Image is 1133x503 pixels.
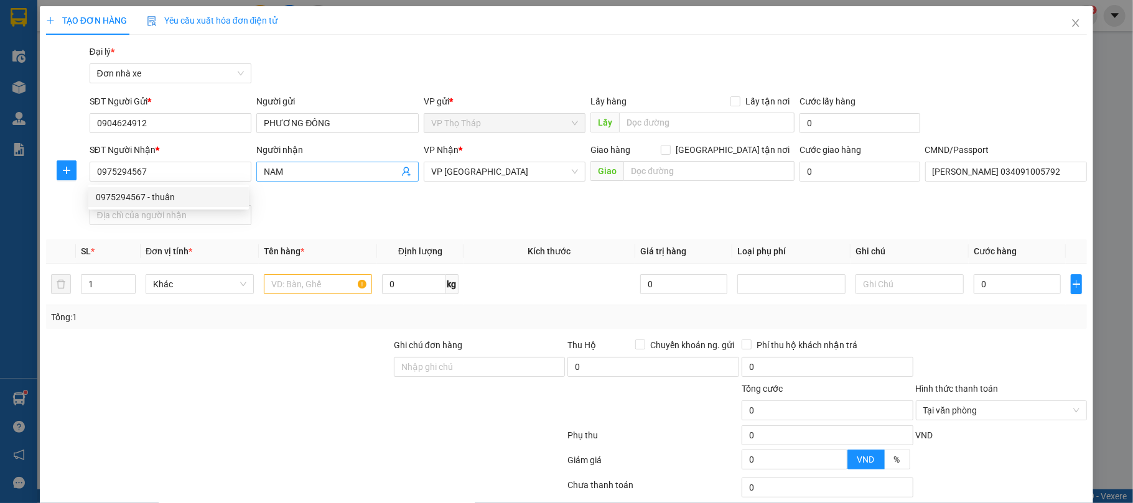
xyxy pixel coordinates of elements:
[116,46,520,62] li: Hotline: 19001155
[640,246,686,256] span: Giá trị hàng
[1071,279,1082,289] span: plus
[153,275,246,293] span: Khác
[16,16,78,78] img: logo.jpg
[90,143,252,157] div: SĐT Người Nhận
[645,338,739,352] span: Chuyển khoản ng. gửi
[923,401,1080,420] span: Tại văn phòng
[46,16,55,25] span: plus
[256,143,419,157] div: Người nhận
[528,246,571,256] span: Kích thước
[424,95,586,108] div: VP gửi
[1071,274,1083,294] button: plus
[590,113,619,132] span: Lấy
[567,340,596,350] span: Thu Hộ
[1058,6,1093,41] button: Close
[264,274,372,294] input: VD: Bàn, Ghế
[800,162,920,182] input: Cước giao hàng
[90,95,252,108] div: SĐT Người Gửi
[851,239,969,264] th: Ghi chú
[566,453,740,475] div: Giảm giá
[46,16,127,25] span: TẠO ĐƠN HÀNG
[566,478,740,500] div: Chưa thanh toán
[742,384,783,394] span: Tổng cước
[88,187,249,207] div: 0975294567 - thuân
[671,143,795,157] span: [GEOGRAPHIC_DATA] tận nơi
[57,165,76,175] span: plus
[857,455,875,464] span: VND
[590,145,630,155] span: Giao hàng
[974,246,1017,256] span: Cước hàng
[894,455,900,464] span: %
[740,95,795,108] span: Lấy tận nơi
[90,205,252,225] input: Địa chỉ của người nhận
[90,47,114,57] span: Đại lý
[590,96,627,106] span: Lấy hàng
[398,246,442,256] span: Định lượng
[147,16,157,26] img: icon
[619,113,795,132] input: Dọc đường
[97,64,245,83] span: Đơn nhà xe
[147,16,278,25] span: Yêu cầu xuất hóa đơn điện tử
[256,95,419,108] div: Người gửi
[800,113,920,133] input: Cước lấy hàng
[566,428,740,450] div: Phụ thu
[116,30,520,46] li: Số 10 ngõ 15 Ngọc Hồi, Q.[PERSON_NAME], [GEOGRAPHIC_DATA]
[752,338,862,352] span: Phí thu hộ khách nhận trả
[623,161,795,181] input: Dọc đường
[96,190,241,204] div: 0975294567 - thuân
[51,310,438,324] div: Tổng: 1
[916,384,999,394] label: Hình thức thanh toán
[401,167,411,177] span: user-add
[800,145,861,155] label: Cước giao hàng
[81,246,91,256] span: SL
[431,162,579,181] span: VP Ninh Bình
[856,274,964,294] input: Ghi Chú
[640,274,727,294] input: 0
[446,274,459,294] span: kg
[394,357,566,377] input: Ghi chú đơn hàng
[264,246,304,256] span: Tên hàng
[800,96,856,106] label: Cước lấy hàng
[16,90,156,111] b: GỬI : VP Thọ Tháp
[431,114,579,132] span: VP Thọ Tháp
[590,161,623,181] span: Giao
[146,246,192,256] span: Đơn vị tính
[57,160,77,180] button: plus
[394,340,462,350] label: Ghi chú đơn hàng
[1071,18,1081,28] span: close
[916,430,933,440] span: VND
[51,274,71,294] button: delete
[424,145,459,155] span: VP Nhận
[732,239,851,264] th: Loại phụ phí
[925,143,1088,157] div: CMND/Passport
